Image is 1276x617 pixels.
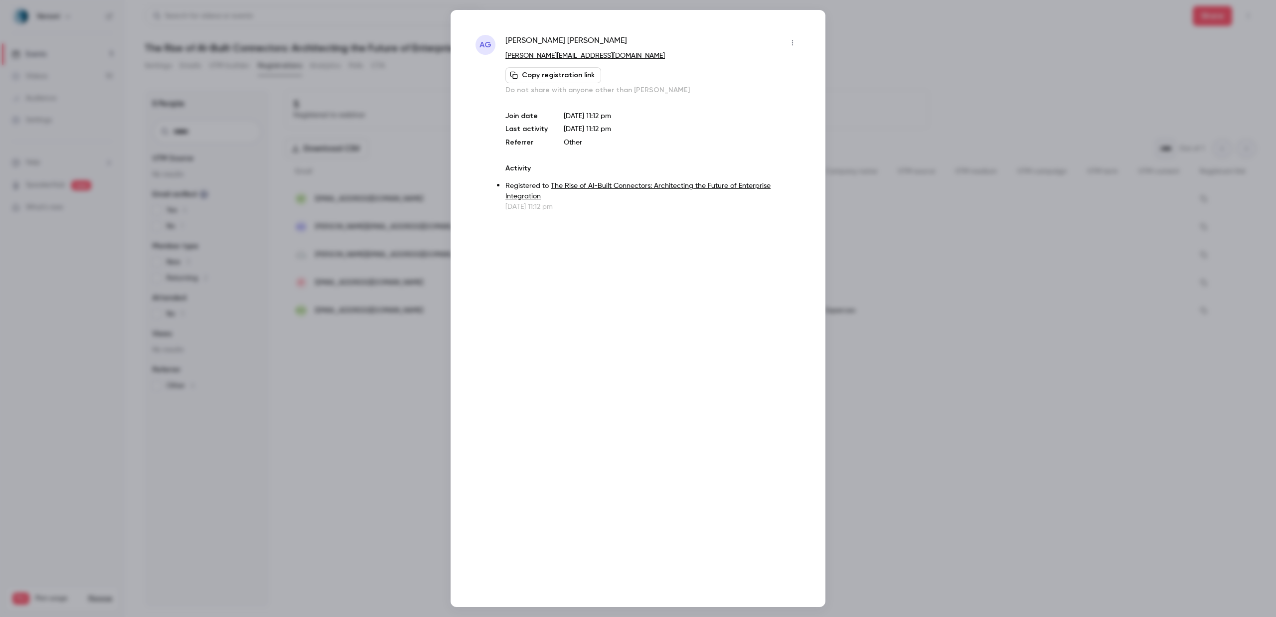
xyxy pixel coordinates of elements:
span: [PERSON_NAME] [PERSON_NAME] [505,35,627,51]
p: Do not share with anyone other than [PERSON_NAME] [505,85,800,95]
p: Registered to [505,181,800,202]
p: [DATE] 11:12 pm [564,111,800,121]
a: [PERSON_NAME][EMAIL_ADDRESS][DOMAIN_NAME] [505,52,665,59]
span: AG [479,39,491,51]
p: Last activity [505,124,548,135]
p: Other [564,138,800,148]
button: Copy registration link [505,67,601,83]
a: The Rise of AI-Built Connectors: Architecting the Future of Enterprise Integration [505,182,771,200]
p: Activity [505,163,800,173]
span: [DATE] 11:12 pm [564,126,611,133]
p: Join date [505,111,548,121]
p: Referrer [505,138,548,148]
p: [DATE] 11:12 pm [505,202,800,212]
